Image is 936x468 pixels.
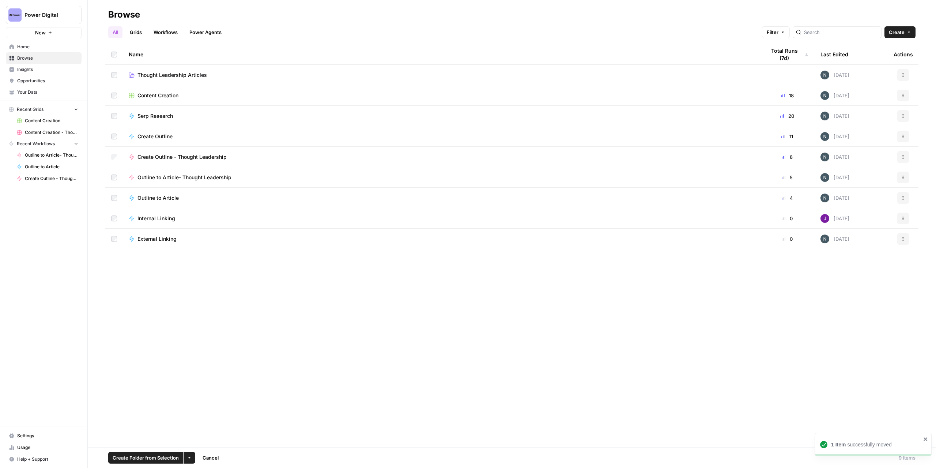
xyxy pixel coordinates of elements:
div: 0 [766,235,809,243]
span: Create Outline - Thought Leadership [137,153,227,161]
a: Insights [6,64,82,75]
div: [DATE] [820,132,849,141]
div: [DATE] [820,194,849,202]
span: Outline to Article [25,164,78,170]
img: mfx9qxiwvwbk9y2m949wqpoopau8 [820,194,829,202]
a: Create Outline [129,133,754,140]
span: Outline to Article- Thought Leadership [25,152,78,158]
div: 8 [766,153,809,161]
a: Your Data [6,86,82,98]
strong: 1 Item [831,442,846,448]
a: Create Outline - Thought Leadership [14,173,82,184]
span: Create [889,29,905,36]
a: Thought Leadership Articles [129,71,754,79]
button: Filter [762,26,790,38]
span: Outline to Article [137,194,179,202]
span: Recent Grids [17,106,44,113]
img: mfx9qxiwvwbk9y2m949wqpoopau8 [820,153,829,161]
input: Search [804,29,878,36]
div: [DATE] [820,214,849,223]
span: Cancel [203,454,219,461]
a: Outline to Article [129,194,754,202]
a: Opportunities [6,75,82,87]
img: Power Digital Logo [8,8,22,22]
a: All [108,26,122,38]
div: 11 [766,133,809,140]
span: Serp Research [137,112,173,120]
img: mfx9qxiwvwbk9y2m949wqpoopau8 [820,91,829,100]
span: Create Folder from Selection [113,454,179,461]
span: Insights [17,66,78,73]
img: nj1ssy6o3lyd6ijko0eoja4aphzn [820,214,829,223]
img: mfx9qxiwvwbk9y2m949wqpoopau8 [820,132,829,141]
span: New [35,29,46,36]
div: 20 [766,112,809,120]
a: Content Creation - Thought Leadership [14,127,82,138]
span: Content Creation [137,92,178,99]
div: Name [129,44,754,64]
a: Content Creation [129,92,754,99]
div: [DATE] [820,112,849,120]
button: Workspace: Power Digital [6,6,82,24]
span: Recent Workflows [17,141,55,147]
img: mfx9qxiwvwbk9y2m949wqpoopau8 [820,173,829,182]
span: Content Creation - Thought Leadership [25,129,78,136]
div: 4 [766,194,809,202]
span: Settings [17,433,78,439]
div: 9 Items [899,454,916,461]
span: Home [17,44,78,50]
div: [DATE] [820,91,849,100]
div: [DATE] [820,153,849,161]
span: Content Creation [25,117,78,124]
span: Opportunities [17,78,78,84]
a: Browse [6,52,82,64]
div: Browse [108,9,140,20]
a: Settings [6,430,82,442]
a: Outline to Article- Thought Leadership [129,174,754,181]
span: Help + Support [17,456,78,463]
a: Workflows [149,26,182,38]
div: [DATE] [820,173,849,182]
span: Outline to Article- Thought Leadership [137,174,231,181]
span: Browse [17,55,78,61]
button: Recent Grids [6,104,82,115]
a: Content Creation [14,115,82,127]
button: close [923,436,928,442]
a: Power Agents [185,26,226,38]
div: 0 [766,215,809,222]
span: Internal Linking [137,215,175,222]
span: Power Digital [24,11,69,19]
a: Usage [6,442,82,453]
img: mfx9qxiwvwbk9y2m949wqpoopau8 [820,235,829,243]
img: mfx9qxiwvwbk9y2m949wqpoopau8 [820,71,829,79]
span: Create Outline - Thought Leadership [25,175,78,182]
a: Outline to Article- Thought Leadership [14,149,82,161]
button: New [6,27,82,38]
span: Create Outline [137,133,173,140]
span: Usage [17,444,78,451]
div: Actions [894,44,913,64]
button: Create Folder from Selection [108,452,183,464]
a: Grids [125,26,146,38]
span: Filter [767,29,778,36]
a: Serp Research [129,112,754,120]
span: Your Data [17,89,78,96]
button: Recent Workflows [6,138,82,149]
div: [DATE] [820,71,849,79]
img: mfx9qxiwvwbk9y2m949wqpoopau8 [820,112,829,120]
div: Total Runs (7d) [766,44,809,64]
div: [DATE] [820,235,849,243]
button: Create [884,26,916,38]
div: Last Edited [820,44,848,64]
div: successfully moved [831,441,921,448]
a: Create Outline - Thought Leadership [129,153,754,161]
a: Internal Linking [129,215,754,222]
span: Thought Leadership Articles [137,71,207,79]
button: Help + Support [6,453,82,465]
button: Cancel [198,452,223,464]
div: 5 [766,174,809,181]
a: Outline to Article [14,161,82,173]
a: External Linking [129,235,754,243]
a: Home [6,41,82,53]
div: 18 [766,92,809,99]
